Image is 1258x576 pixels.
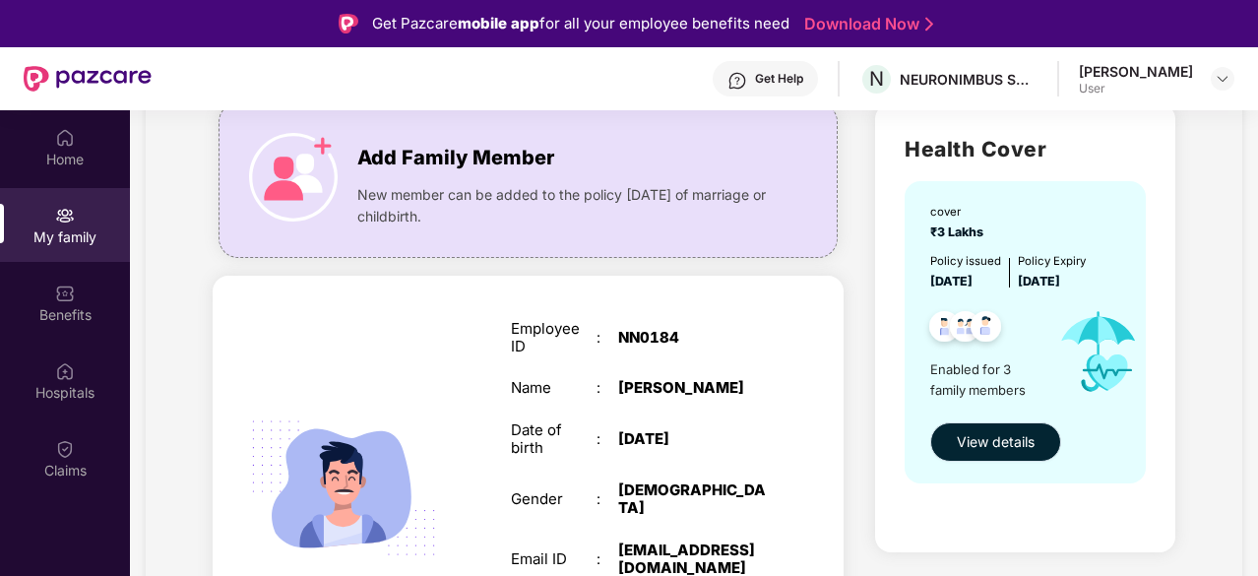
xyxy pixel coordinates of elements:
[511,550,597,568] div: Email ID
[930,203,989,221] div: cover
[905,133,1145,165] h2: Health Cover
[597,430,618,448] div: :
[55,284,75,303] img: svg+xml;base64,PHN2ZyBpZD0iQmVuZWZpdHMiIHhtbG5zPSJodHRwOi8vd3d3LnczLm9yZy8yMDAwL3N2ZyIgd2lkdGg9Ij...
[55,439,75,459] img: svg+xml;base64,PHN2ZyBpZD0iQ2xhaW0iIHhtbG5zPSJodHRwOi8vd3d3LnczLm9yZy8yMDAwL3N2ZyIgd2lkdGg9IjIwIi...
[727,71,747,91] img: svg+xml;base64,PHN2ZyBpZD0iSGVscC0zMngzMiIgeG1sbnM9Imh0dHA6Ly93d3cudzMub3JnLzIwMDAvc3ZnIiB3aWR0aD...
[597,379,618,397] div: :
[1018,252,1086,270] div: Policy Expiry
[55,361,75,381] img: svg+xml;base64,PHN2ZyBpZD0iSG9zcGl0YWxzIiB4bWxucz0iaHR0cDovL3d3dy53My5vcmcvMjAwMC9zdmciIHdpZHRoPS...
[511,490,597,508] div: Gender
[900,70,1038,89] div: NEURONIMBUS SOFTWARE SERVICES PRIVATE LIMITED
[357,184,776,227] span: New member can be added to the policy [DATE] of marriage or childbirth.
[930,359,1043,400] span: Enabled for 3 family members
[962,305,1010,353] img: svg+xml;base64,PHN2ZyB4bWxucz0iaHR0cDovL3d3dy53My5vcmcvMjAwMC9zdmciIHdpZHRoPSI0OC45NDMiIGhlaWdodD...
[511,320,597,355] div: Employee ID
[597,329,618,347] div: :
[925,14,933,34] img: Stroke
[357,143,554,173] span: Add Family Member
[920,305,969,353] img: svg+xml;base64,PHN2ZyB4bWxucz0iaHR0cDovL3d3dy53My5vcmcvMjAwMC9zdmciIHdpZHRoPSI0OC45NDMiIGhlaWdodD...
[869,67,884,91] span: N
[930,252,1001,270] div: Policy issued
[55,206,75,225] img: svg+xml;base64,PHN2ZyB3aWR0aD0iMjAiIGhlaWdodD0iMjAiIHZpZXdCb3g9IjAgMCAyMCAyMCIgZmlsbD0ibm9uZSIgeG...
[597,490,618,508] div: :
[1079,62,1193,81] div: [PERSON_NAME]
[1215,71,1230,87] img: svg+xml;base64,PHN2ZyBpZD0iRHJvcGRvd24tMzJ4MzIiIHhtbG5zPSJodHRwOi8vd3d3LnczLm9yZy8yMDAwL3N2ZyIgd2...
[957,431,1035,453] span: View details
[511,379,597,397] div: Name
[618,481,768,517] div: [DEMOGRAPHIC_DATA]
[618,430,768,448] div: [DATE]
[511,421,597,457] div: Date of birth
[755,71,803,87] div: Get Help
[941,305,989,353] img: svg+xml;base64,PHN2ZyB4bWxucz0iaHR0cDovL3d3dy53My5vcmcvMjAwMC9zdmciIHdpZHRoPSI0OC45MTUiIGhlaWdodD...
[597,550,618,568] div: :
[930,274,973,288] span: [DATE]
[372,12,789,35] div: Get Pazcare for all your employee benefits need
[24,66,152,92] img: New Pazcare Logo
[1043,291,1155,413] img: icon
[1079,81,1193,96] div: User
[930,224,989,239] span: ₹3 Lakhs
[249,133,338,222] img: icon
[618,379,768,397] div: [PERSON_NAME]
[930,422,1061,462] button: View details
[458,14,539,32] strong: mobile app
[618,329,768,347] div: NN0184
[804,14,927,34] a: Download Now
[339,14,358,33] img: Logo
[1018,274,1060,288] span: [DATE]
[55,128,75,148] img: svg+xml;base64,PHN2ZyBpZD0iSG9tZSIgeG1sbnM9Imh0dHA6Ly93d3cudzMub3JnLzIwMDAvc3ZnIiB3aWR0aD0iMjAiIG...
